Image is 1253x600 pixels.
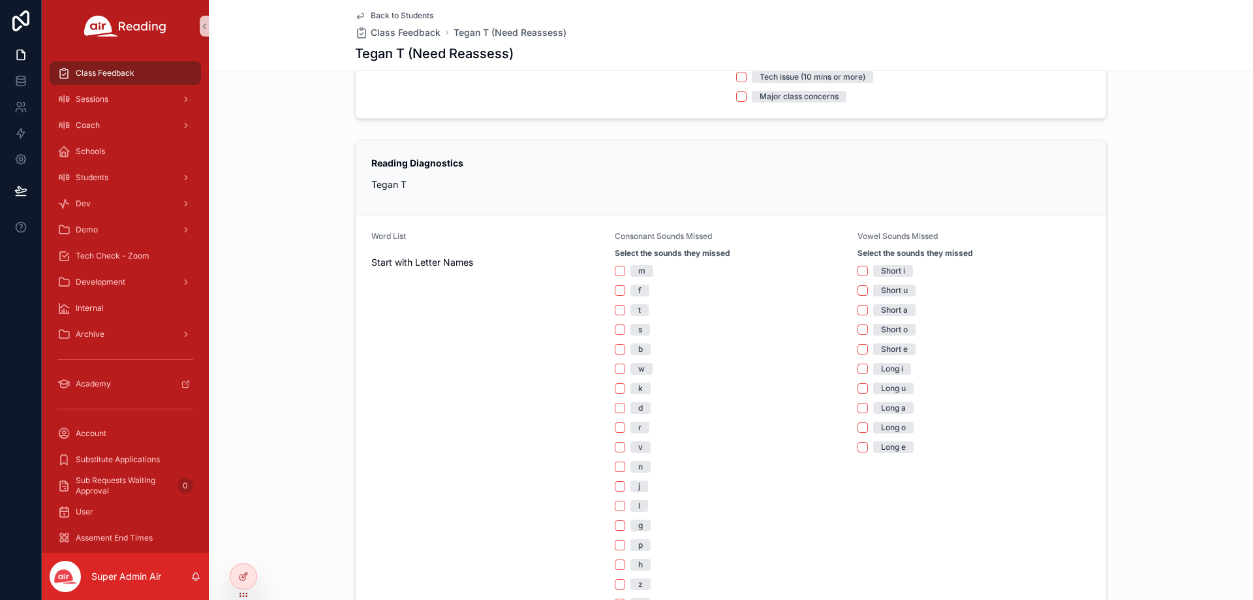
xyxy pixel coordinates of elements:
span: Class Feedback [76,68,134,78]
div: Short e [881,343,908,355]
span: Academy [76,379,111,389]
span: Dev [76,198,91,209]
div: h [638,559,643,571]
span: Tech Check - Zoom [76,251,149,261]
div: s [638,324,642,336]
span: Consonant Sounds Missed [615,231,712,241]
h1: Tegan T (Need Reassess) [355,44,514,63]
a: Schools [50,140,201,163]
div: Long i [881,363,903,375]
a: Development [50,270,201,294]
a: Internal [50,296,201,320]
div: Tech issue (10 mins or more) [760,71,865,83]
div: w [638,363,645,375]
p: Tegan T [371,178,1091,191]
span: Substitute Applications [76,454,160,465]
div: Long e [881,441,906,453]
a: Tech Check - Zoom [50,244,201,268]
a: Substitute Applications [50,448,201,471]
div: n [638,461,643,473]
div: Short a [881,304,908,316]
a: Archive [50,323,201,346]
span: Coach [76,120,100,131]
div: d [638,402,643,414]
a: Assement End Times [50,526,201,550]
a: Demo [50,218,201,242]
a: Dev [50,192,201,215]
div: m [638,265,645,277]
div: Short i [881,265,905,277]
a: Sessions [50,87,201,111]
a: Account [50,422,201,445]
span: Start with Letter Names [371,256,604,269]
div: k [638,383,643,394]
span: Sessions [76,94,108,104]
a: User [50,500,201,524]
div: r [638,422,642,434]
span: Students [76,172,108,183]
span: User [76,507,93,517]
span: Internal [76,303,104,313]
div: v [638,441,643,453]
a: Tegan T (Need Reassess) [454,26,566,39]
strong: Select the sounds they missed [615,248,730,259]
a: Class Feedback [355,26,441,39]
div: Long a [881,402,906,414]
div: t [638,304,641,316]
div: 0 [178,478,193,494]
a: Coach [50,114,201,137]
a: Back to Students [355,10,433,21]
span: Class Feedback [371,26,441,39]
span: Word List [371,231,406,241]
span: Assement End Times [76,533,153,543]
span: Account [76,428,106,439]
img: App logo [84,16,166,37]
a: Academy [50,372,201,396]
strong: Select the sounds they missed [858,248,973,259]
div: j [638,481,640,492]
span: Archive [76,329,104,339]
span: Sub Requests Waiting Approval [76,475,172,496]
span: Development [76,277,125,287]
div: Long u [881,383,906,394]
div: p [638,539,643,551]
p: Super Admin Air [91,570,161,583]
div: g [638,520,643,531]
div: z [638,578,643,590]
div: Major class concerns [760,91,839,103]
a: Sub Requests Waiting Approval0 [50,474,201,497]
div: Long o [881,422,906,434]
span: Schools [76,146,105,157]
div: Short o [881,324,908,336]
div: f [638,285,642,296]
span: Vowel Sounds Missed [858,231,938,241]
a: Students [50,166,201,189]
div: b [638,343,643,355]
span: Demo [76,225,98,235]
div: scrollable content [42,52,209,553]
strong: Reading Diagnostics [371,157,463,168]
div: l [638,500,640,512]
div: Short u [881,285,908,296]
a: Class Feedback [50,61,201,85]
span: Back to Students [371,10,433,21]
